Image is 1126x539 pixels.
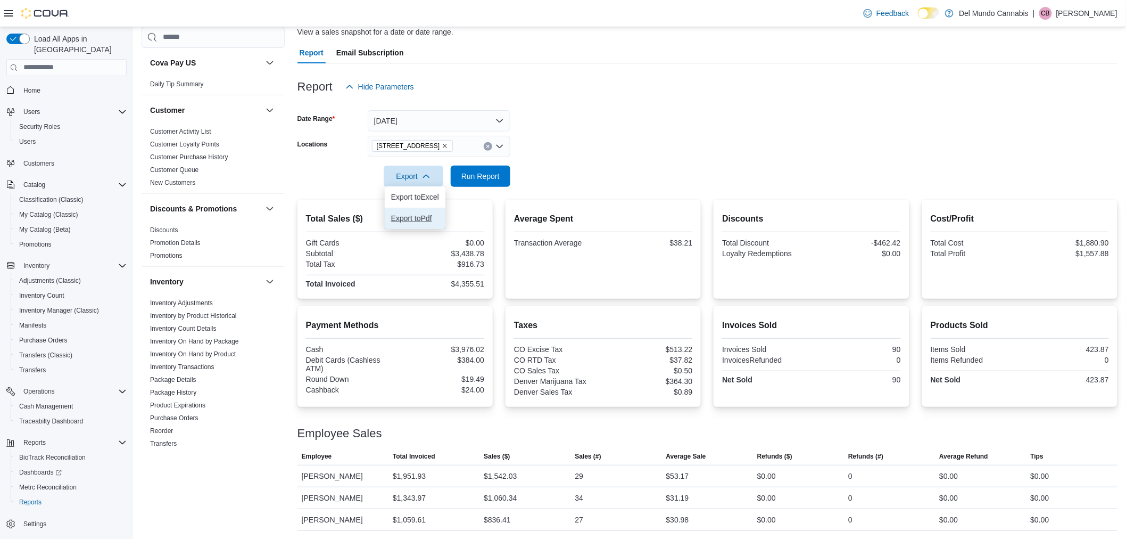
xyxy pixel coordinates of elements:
span: Employee [302,452,332,461]
span: Tips [1031,452,1044,461]
div: $0.00 [757,513,776,526]
a: Inventory Transactions [150,363,214,371]
span: Export to Excel [391,193,439,201]
button: Users [2,104,131,119]
div: Cova Pay US [142,78,285,95]
div: 34 [575,492,583,504]
button: Catalog [19,178,49,191]
div: $0.00 [397,239,484,247]
span: Traceabilty Dashboard [19,417,83,426]
div: 0 [848,492,852,504]
a: Adjustments (Classic) [15,274,85,287]
h2: Invoices Sold [722,319,900,332]
span: Security Roles [19,123,60,131]
div: Total Tax [306,260,393,268]
div: 90 [814,345,901,354]
div: $1,059.61 [393,513,426,526]
button: Open list of options [495,142,504,151]
div: Invoices Sold [722,345,809,354]
button: Export toExcel [385,186,445,208]
div: CO Excise Tax [514,345,601,354]
div: Round Down [306,375,393,383]
a: Inventory Manager (Classic) [15,304,103,317]
button: Remove 2394 S Broadway from selection in this group [442,143,448,149]
div: $0.89 [606,388,693,396]
span: Catalog [23,181,45,189]
span: Customer Activity List [150,127,211,136]
span: Catalog [19,178,127,191]
a: Promotion Details [150,239,201,247]
a: Cash Management [15,400,77,413]
span: Adjustments (Classic) [19,276,81,285]
div: $513.22 [606,345,693,354]
div: Total Profit [931,249,1018,258]
span: My Catalog (Classic) [15,208,127,221]
span: Transfers (Classic) [19,351,72,360]
span: BioTrack Reconciliation [15,451,127,464]
div: $3,976.02 [397,345,484,354]
span: Inventory Count Details [150,324,217,333]
h2: Average Spent [514,213,692,225]
div: $1,557.88 [1022,249,1109,258]
span: Operations [19,385,127,398]
span: Customer Queue [150,166,198,174]
a: Reorder [150,427,173,435]
a: Dashboards [11,465,131,480]
span: Feedback [876,8,909,19]
button: Hide Parameters [341,76,418,97]
a: Users [15,135,40,148]
button: Cash Management [11,399,131,414]
span: Reports [15,496,127,509]
div: Discounts & Promotions [142,224,285,266]
span: Customers [23,159,54,168]
button: Export toPdf [385,208,445,229]
p: Del Mundo Cannabis [959,7,1029,20]
div: 423.87 [1022,375,1109,384]
div: Subtotal [306,249,393,258]
div: Items Refunded [931,356,1018,364]
span: Sales (#) [575,452,601,461]
a: Inventory Count [15,289,69,302]
span: BioTrack Reconciliation [19,453,86,462]
div: $31.19 [666,492,689,504]
div: Denver Marijuana Tax [514,377,601,386]
span: Inventory On Hand by Package [150,337,239,346]
button: Operations [19,385,59,398]
h2: Taxes [514,319,692,332]
div: Cashback [306,386,393,394]
button: Reports [11,495,131,510]
button: Users [11,134,131,149]
a: Inventory by Product Historical [150,312,237,320]
span: Reorder [150,427,173,435]
span: Users [19,137,36,146]
div: $0.00 [939,513,958,526]
div: $1,060.34 [484,492,517,504]
span: Promotions [15,238,127,251]
button: Customer [263,104,276,117]
a: Purchase Orders [150,414,198,422]
img: Cova [21,8,69,19]
span: Reports [19,498,42,507]
div: Total Discount [722,239,809,247]
div: Debit Cards (Cashless ATM) [306,356,393,373]
button: Adjustments (Classic) [11,273,131,288]
button: Promotions [11,237,131,252]
h3: Customer [150,105,185,116]
span: Users [23,108,40,116]
span: Promotions [19,240,52,249]
span: Security Roles [15,120,127,133]
button: My Catalog (Beta) [11,222,131,237]
div: $30.98 [666,513,689,526]
div: [PERSON_NAME] [297,466,388,487]
a: Daily Tip Summary [150,80,204,88]
strong: Net Sold [722,375,752,384]
p: [PERSON_NAME] [1056,7,1117,20]
span: Average Sale [666,452,706,461]
span: Settings [19,517,127,530]
div: $19.49 [397,375,484,383]
a: Inventory Adjustments [150,299,213,307]
button: Users [19,105,44,118]
button: Cova Pay US [150,58,261,68]
span: CB [1041,7,1050,20]
div: $916.73 [397,260,484,268]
